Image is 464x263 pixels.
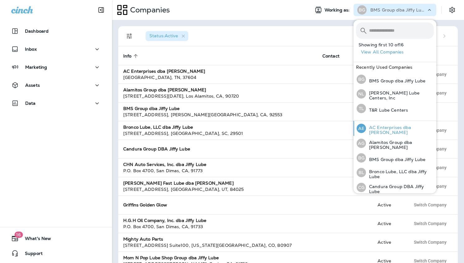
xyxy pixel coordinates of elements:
[123,106,180,111] strong: BMS Group dba Jiffy Lube
[359,42,436,47] p: Showing first 10 of 16
[373,233,405,251] td: Active
[354,136,436,151] button: AGAlamitos Group dba [PERSON_NAME]
[357,139,366,148] div: AG
[357,5,367,15] div: BG
[373,214,405,233] td: Active
[373,196,405,214] td: Active
[123,255,219,261] strong: Mom N Pop Lube Shop Group dba Jiffy Lube
[322,53,348,59] span: Contact
[123,202,167,208] strong: Griffins Golden Glow
[128,5,170,15] p: Companies
[14,232,23,238] span: 16
[366,108,408,113] p: T&R Lube Centers
[366,157,425,162] p: BMS Group dba Jiffy Lube
[414,203,447,207] span: Switch Company
[354,180,436,195] button: CGCandura Group DBA Jiffy Lube
[410,238,450,247] button: Switch Company
[414,259,447,263] span: Switch Company
[123,186,312,192] div: [STREET_ADDRESS] , [GEOGRAPHIC_DATA] , UT , 84025
[414,240,447,244] span: Switch Company
[123,30,136,42] button: Filters
[123,87,206,93] strong: Alamitos Group dba [PERSON_NAME]
[123,93,312,99] div: [STREET_ADDRESS][DATE] , Los Alamitos , CA , 90720
[25,65,47,70] p: Marketing
[25,101,36,106] p: Data
[92,4,110,16] button: Collapse Sidebar
[6,61,106,73] button: Marketing
[6,97,106,109] button: Data
[123,236,163,242] strong: Mighty Auto Parts
[6,25,106,37] button: Dashboard
[359,47,436,57] button: View All Companies
[447,4,458,16] button: Settings
[357,183,366,192] div: CG
[410,200,450,210] button: Switch Company
[325,7,351,13] span: Working as:
[149,33,178,39] span: Status : Active
[123,218,206,223] strong: H.G.H Oil Company, Inc. dba Jiffy Lube
[6,232,106,245] button: 16What's New
[123,168,312,174] div: P.O. Box 4700 , San Dimas , CA , 91773
[354,72,436,86] button: BGBMS Group dba Jiffy Lube
[366,125,434,135] p: AC Enterprises dba [PERSON_NAME]
[123,162,206,167] strong: CHN Auto Services, Inc. dba Jiffy Lube
[123,53,140,59] span: Info
[123,124,193,130] strong: Bronco Lube, LLC dba Jiffy Lube
[6,79,106,91] button: Assets
[123,224,312,230] div: P.O. Box 4700 , San Dimas , CA , 91733
[366,184,434,194] p: Candura Group DBA Jiffy Lube
[357,124,366,133] div: AE
[19,251,43,258] span: Support
[366,140,434,150] p: Alamitos Group dba [PERSON_NAME]
[357,104,366,113] div: TL
[357,89,366,99] div: NL
[123,242,312,248] div: [STREET_ADDRESS] Suite100 , [US_STATE][GEOGRAPHIC_DATA] , CO , 80907
[322,53,340,59] span: Contact
[357,75,366,84] div: BG
[123,68,205,74] strong: AC Enterprises dba [PERSON_NAME]
[357,168,366,177] div: BL
[6,43,106,55] button: Inbox
[25,47,37,52] p: Inbox
[370,7,426,12] p: BMS Group dba Jiffy Lube
[6,247,106,260] button: Support
[414,221,447,226] span: Switch Company
[123,130,312,136] div: [STREET_ADDRESS] , [GEOGRAPHIC_DATA] , SC , 29501
[354,101,436,116] button: TLT&R Lube Centers
[25,83,40,88] p: Assets
[354,151,436,165] button: BGBMS Group dba Jiffy Lube
[146,31,188,41] div: Status:Active
[366,169,434,179] p: Bronco Lube, LLC dba Jiffy Lube
[123,112,312,118] div: [STREET_ADDRESS] , [PERSON_NAME][GEOGRAPHIC_DATA] , CA , 92553
[25,29,49,34] p: Dashboard
[366,90,434,100] p: [PERSON_NAME] Lube Centers, Inc
[354,62,436,72] div: Recently Used Companies
[357,153,366,163] div: BG
[123,74,312,81] div: [GEOGRAPHIC_DATA] , TN , 37604
[123,180,234,186] strong: [PERSON_NAME] Fast Lube dba [PERSON_NAME]
[123,146,190,152] strong: Candura Group DBA Jiffy Lube
[354,121,436,136] button: AEAC Enterprises dba [PERSON_NAME]
[354,86,436,101] button: NL[PERSON_NAME] Lube Centers, Inc
[354,165,436,180] button: BLBronco Lube, LLC dba Jiffy Lube
[123,53,132,59] span: Info
[366,78,425,83] p: BMS Group dba Jiffy Lube
[410,219,450,228] button: Switch Company
[19,236,51,243] span: What's New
